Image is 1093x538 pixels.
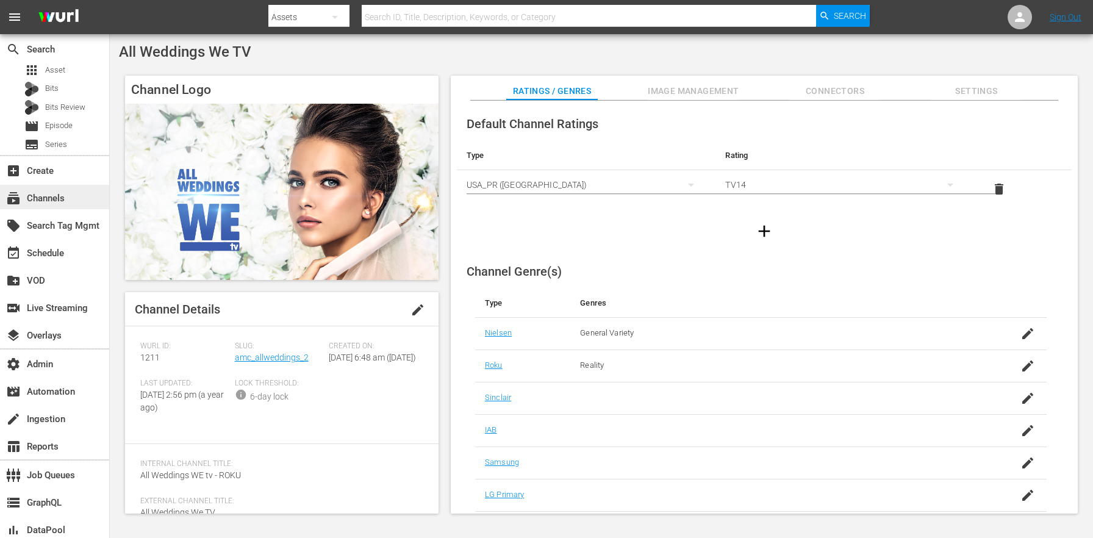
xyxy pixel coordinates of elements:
button: delete [984,174,1014,204]
span: info [235,389,247,401]
span: Ratings / Genres [506,84,598,99]
span: Created On: [329,342,417,351]
div: Bits Review [24,100,39,115]
span: edit [410,303,425,317]
span: Default Channel Ratings [467,117,598,131]
span: Bits [45,82,59,95]
span: Create [6,163,21,178]
th: Genres [570,289,983,318]
span: Job Queues [6,468,21,482]
span: Internal Channel Title: [140,459,417,469]
th: Rating [715,141,974,170]
span: Slug: [235,342,323,351]
a: amc_allweddings_2 [235,353,309,362]
img: All Weddings We TV [125,104,439,280]
span: DataPool [6,523,21,537]
span: Settings [931,84,1022,99]
span: Live Streaming [6,301,21,315]
span: All Weddings WE tv - ROKU [140,470,241,480]
span: GraphQL [6,495,21,510]
span: Asset [24,63,39,77]
span: Search [834,5,866,27]
button: Search [816,5,870,27]
a: Sign Out [1050,12,1081,22]
span: Ingestion [6,412,21,426]
span: Admin [6,357,21,371]
div: TV14 [725,168,964,202]
span: Channels [6,191,21,206]
span: Episode [24,119,39,134]
span: VOD [6,273,21,288]
a: LG Primary [485,490,524,499]
a: Nielsen [485,328,512,337]
span: All Weddings We TV [119,43,251,60]
div: Bits [24,82,39,96]
span: Overlays [6,328,21,343]
span: Lock Threshold: [235,379,323,389]
a: Samsung [485,457,519,467]
span: Image Management [648,84,739,99]
span: Channel Details [135,302,220,317]
img: ans4CAIJ8jUAAAAAAAAAAAAAAAAAAAAAAAAgQb4GAAAAAAAAAAAAAAAAAAAAAAAAJMjXAAAAAAAAAAAAAAAAAAAAAAAAgAT5G... [29,3,88,32]
span: Automation [6,384,21,399]
span: Channel Genre(s) [467,264,562,279]
span: Series [45,138,67,151]
span: External Channel Title: [140,497,417,506]
th: Type [475,289,570,318]
span: Series [24,137,39,152]
span: Wurl ID: [140,342,229,351]
table: simple table [457,141,1072,208]
span: menu [7,10,22,24]
a: Roku [485,360,503,370]
span: Bits Review [45,101,85,113]
span: delete [992,182,1006,196]
span: Schedule [6,246,21,260]
span: Search Tag Mgmt [6,218,21,233]
span: Asset [45,64,65,76]
button: edit [403,295,432,325]
span: Reports [6,439,21,454]
span: Last Updated: [140,379,229,389]
span: Episode [45,120,73,132]
div: USA_PR ([GEOGRAPHIC_DATA]) [467,168,706,202]
th: Type [457,141,715,170]
span: All Weddings We TV [140,508,215,517]
h4: Channel Logo [125,76,439,104]
span: 1211 [140,353,160,362]
span: [DATE] 6:48 am ([DATE]) [329,353,416,362]
a: IAB [485,425,496,434]
a: Sinclair [485,393,511,402]
span: [DATE] 2:56 pm (a year ago) [140,390,224,412]
span: Search [6,42,21,57]
div: 6-day lock [250,390,288,403]
span: Connectors [789,84,881,99]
